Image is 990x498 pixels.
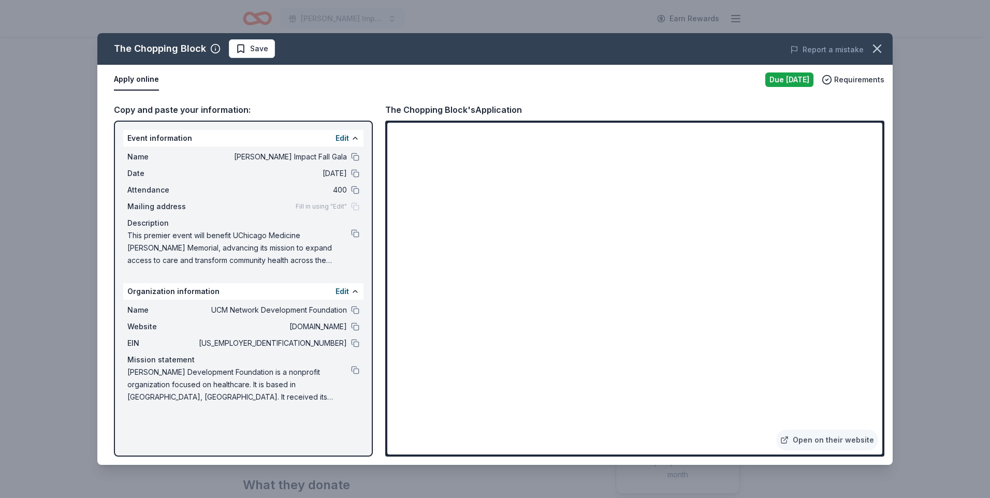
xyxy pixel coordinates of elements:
[197,184,347,196] span: 400
[296,202,347,211] span: Fill in using "Edit"
[127,366,351,403] span: [PERSON_NAME] Development Foundation is a nonprofit organization focused on healthcare. It is bas...
[229,39,275,58] button: Save
[127,304,197,316] span: Name
[834,74,884,86] span: Requirements
[127,200,197,213] span: Mailing address
[765,72,813,87] div: Due [DATE]
[197,151,347,163] span: [PERSON_NAME] Impact Fall Gala
[123,130,363,147] div: Event information
[114,103,373,116] div: Copy and paste your information:
[127,320,197,333] span: Website
[197,304,347,316] span: UCM Network Development Foundation
[385,103,522,116] div: The Chopping Block's Application
[822,74,884,86] button: Requirements
[790,43,864,56] button: Report a mistake
[114,69,159,91] button: Apply online
[127,167,197,180] span: Date
[127,337,197,349] span: EIN
[127,217,359,229] div: Description
[197,320,347,333] span: [DOMAIN_NAME]
[127,354,359,366] div: Mission statement
[197,337,347,349] span: [US_EMPLOYER_IDENTIFICATION_NUMBER]
[776,430,878,450] a: Open on their website
[336,285,349,298] button: Edit
[336,132,349,144] button: Edit
[127,151,197,163] span: Name
[197,167,347,180] span: [DATE]
[250,42,268,55] span: Save
[114,40,206,57] div: The Chopping Block
[127,184,197,196] span: Attendance
[123,283,363,300] div: Organization information
[127,229,351,267] span: This premier event will benefit UChicago Medicine [PERSON_NAME] Memorial, advancing its mission t...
